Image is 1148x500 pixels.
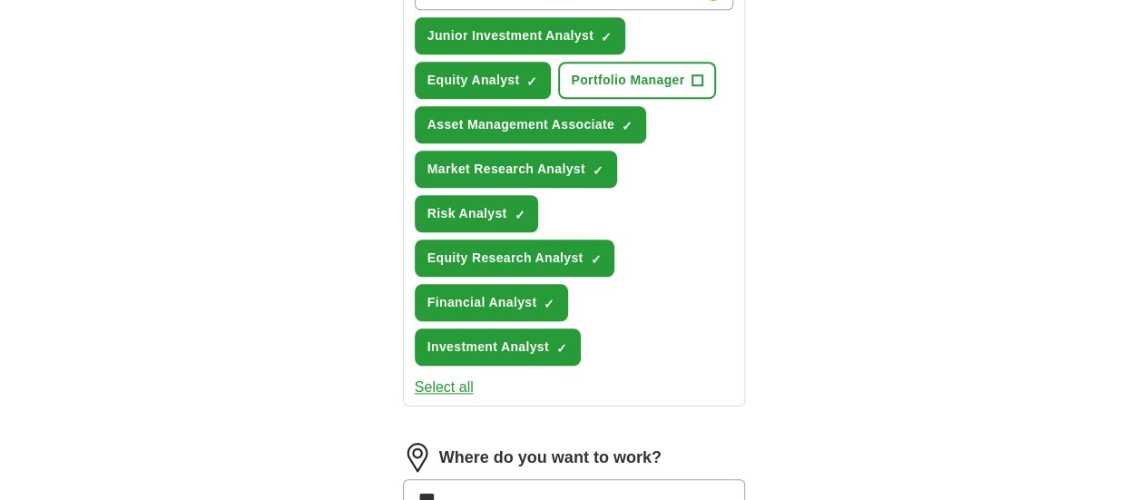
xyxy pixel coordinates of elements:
span: ✓ [556,341,567,356]
label: Where do you want to work? [439,446,662,470]
span: Portfolio Manager [571,71,684,90]
span: ✓ [514,208,525,222]
span: Equity Analyst [427,71,520,90]
button: Financial Analyst✓ [415,284,569,321]
button: Investment Analyst✓ [415,328,581,366]
button: Asset Management Associate✓ [415,106,646,143]
span: Equity Research Analyst [427,249,584,268]
button: Market Research Analyst✓ [415,151,617,188]
span: Financial Analyst [427,293,537,312]
button: Equity Research Analyst✓ [415,240,615,277]
span: Risk Analyst [427,204,507,223]
button: Select all [415,377,474,398]
span: Investment Analyst [427,338,549,357]
button: Risk Analyst✓ [415,195,539,232]
span: ✓ [601,30,612,44]
button: Equity Analyst✓ [415,62,552,99]
span: ✓ [590,252,601,267]
span: Junior Investment Analyst [427,26,594,45]
span: ✓ [544,297,554,311]
span: ✓ [622,119,633,133]
button: Portfolio Manager [558,62,716,99]
span: ✓ [526,74,537,89]
span: Asset Management Associate [427,115,614,134]
span: ✓ [593,163,603,178]
span: Market Research Analyst [427,160,585,179]
img: location.png [403,443,432,472]
button: Junior Investment Analyst✓ [415,17,625,54]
